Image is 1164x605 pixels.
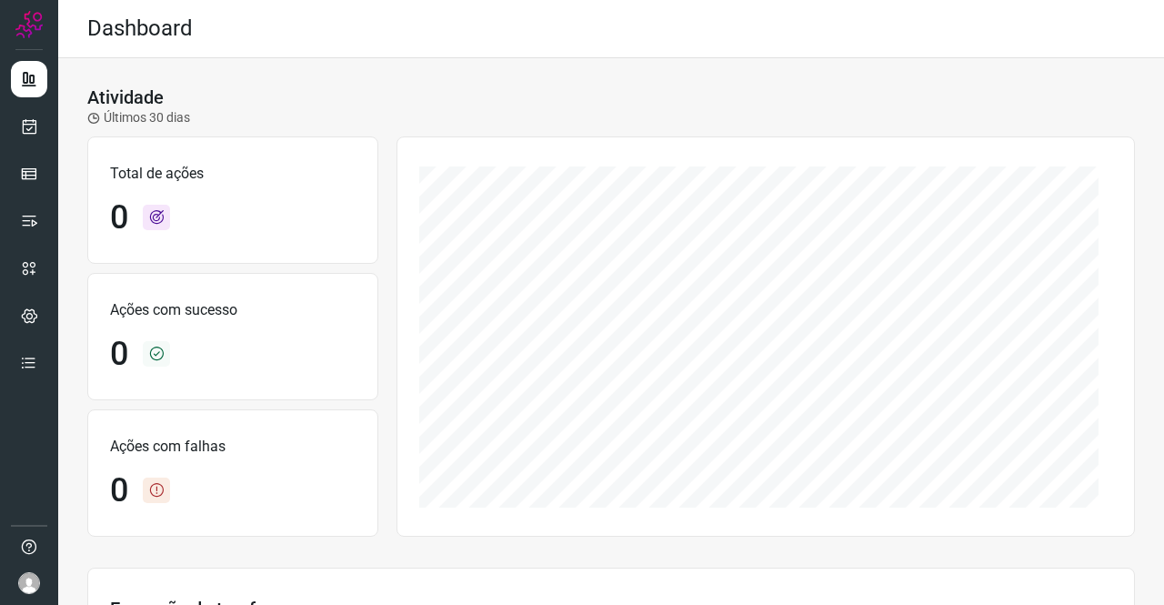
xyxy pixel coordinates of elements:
h1: 0 [110,198,128,237]
img: avatar-user-boy.jpg [18,572,40,594]
h1: 0 [110,471,128,510]
p: Total de ações [110,163,356,185]
h1: 0 [110,335,128,374]
img: Logo [15,11,43,38]
h2: Dashboard [87,15,193,42]
p: Ações com falhas [110,436,356,458]
h3: Atividade [87,86,164,108]
p: Últimos 30 dias [87,108,190,127]
p: Ações com sucesso [110,299,356,321]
